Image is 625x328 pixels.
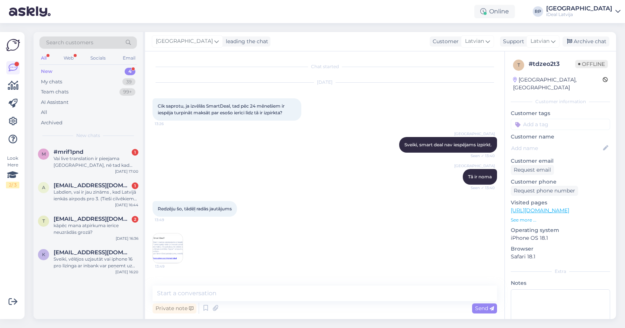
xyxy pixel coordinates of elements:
div: [DATE] 16:20 [115,269,138,275]
span: #mrif1pnd [54,149,83,155]
span: Seen ✓ 13:40 [467,185,495,191]
p: Browser [511,245,610,253]
div: Archived [41,119,62,127]
span: New chats [76,132,100,139]
span: Latvian [531,37,549,45]
span: artursdoroskevics340@gmail.com [54,182,131,189]
div: Socials [89,53,107,63]
a: [GEOGRAPHIC_DATA]iDeal Latvija [546,6,621,17]
input: Add name [511,144,602,152]
div: [DATE] 17:00 [115,169,138,174]
div: Private note [153,303,196,313]
div: Request phone number [511,186,578,196]
div: [GEOGRAPHIC_DATA], [GEOGRAPHIC_DATA] [513,76,603,92]
p: iPhone OS 18.1 [511,234,610,242]
span: m [42,151,46,157]
div: iDeal Latvija [546,12,612,17]
p: Notes [511,279,610,287]
p: Safari 18.1 [511,253,610,261]
div: Web [62,53,75,63]
span: Offline [575,60,608,68]
span: Send [475,305,494,312]
div: 1 [132,149,138,156]
div: Vai live translation ir pieejama [GEOGRAPHIC_DATA], nē tad kad būs un vai ja es nopirktu tagad ai... [54,155,138,169]
a: [URL][DOMAIN_NAME] [511,207,569,214]
div: Online [474,5,515,18]
div: Email [121,53,137,63]
span: 13:49 [155,217,183,223]
div: All [41,109,47,116]
p: See more ... [511,217,610,223]
div: AI Assistant [41,99,68,106]
p: Customer phone [511,178,610,186]
p: Visited pages [511,199,610,207]
input: Add a tag [511,119,610,130]
span: Tā ir noma [468,174,492,179]
span: Seen ✓ 13:40 [467,153,495,159]
span: Search customers [46,39,93,47]
div: Request email [511,165,554,175]
img: Attachment [153,233,183,263]
div: Look Here [6,155,19,188]
div: 1 [132,182,138,189]
img: Askly Logo [6,38,20,52]
div: 4 [125,68,135,75]
span: 13:26 [155,121,183,127]
span: [GEOGRAPHIC_DATA] [156,37,213,45]
div: 39 [122,78,135,86]
div: 2 [132,216,138,223]
span: Cik saprotu, ja izvēlās SmartDeal, tad pēc 24 mēnešiem ir iespēja turpināt maksāt par esošo ierīc... [158,103,286,115]
span: t [517,62,520,68]
div: New [41,68,52,75]
span: 13:49 [155,264,183,269]
p: Customer name [511,133,610,141]
p: Customer tags [511,109,610,117]
div: [DATE] 16:44 [115,202,138,208]
p: Customer email [511,157,610,165]
div: kāpēc mana atpirkuma ierīce neuzrādās grozā? [54,222,138,236]
p: Operating system [511,226,610,234]
div: 99+ [119,88,135,96]
div: [GEOGRAPHIC_DATA] [546,6,612,12]
div: Chat started [153,63,497,70]
div: My chats [41,78,62,86]
div: Team chats [41,88,68,96]
div: # tdzeo2t3 [529,60,575,69]
span: k [42,252,45,257]
div: Customer [430,38,459,45]
div: leading the chat [223,38,268,45]
div: Extra [511,268,610,275]
div: Labdien, vai ir jau zināms , kad Latvijā ienkās airpods pro 3. (Tieši cilvēkiem pieejami , kas sa... [54,189,138,202]
div: [DATE] 16:36 [116,236,138,241]
div: 2 / 3 [6,182,19,188]
div: Customer information [511,98,610,105]
span: a [42,185,45,190]
span: [GEOGRAPHIC_DATA] [454,131,495,137]
span: Latvian [465,37,484,45]
span: Redzēju šo, tādēļ radās jautājums [158,206,232,211]
div: All [39,53,48,63]
span: t [42,218,45,224]
div: RP [533,6,543,17]
span: kristianafridrihsone168@gmail.com [54,249,131,256]
div: Sveiki, vēlējos uzjautāt vai iphone 16 pro līzinga ar inbank var peņemt uz vairāk nekā 20 mēnešiem? [54,256,138,269]
div: [DATE] [153,79,497,86]
span: [GEOGRAPHIC_DATA] [454,163,495,169]
div: Support [500,38,524,45]
span: tarje@inbox.lv [54,216,131,222]
span: Sveiki, smart deal nav iespējams izpirkt. [404,142,492,147]
div: Archive chat [562,36,609,47]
